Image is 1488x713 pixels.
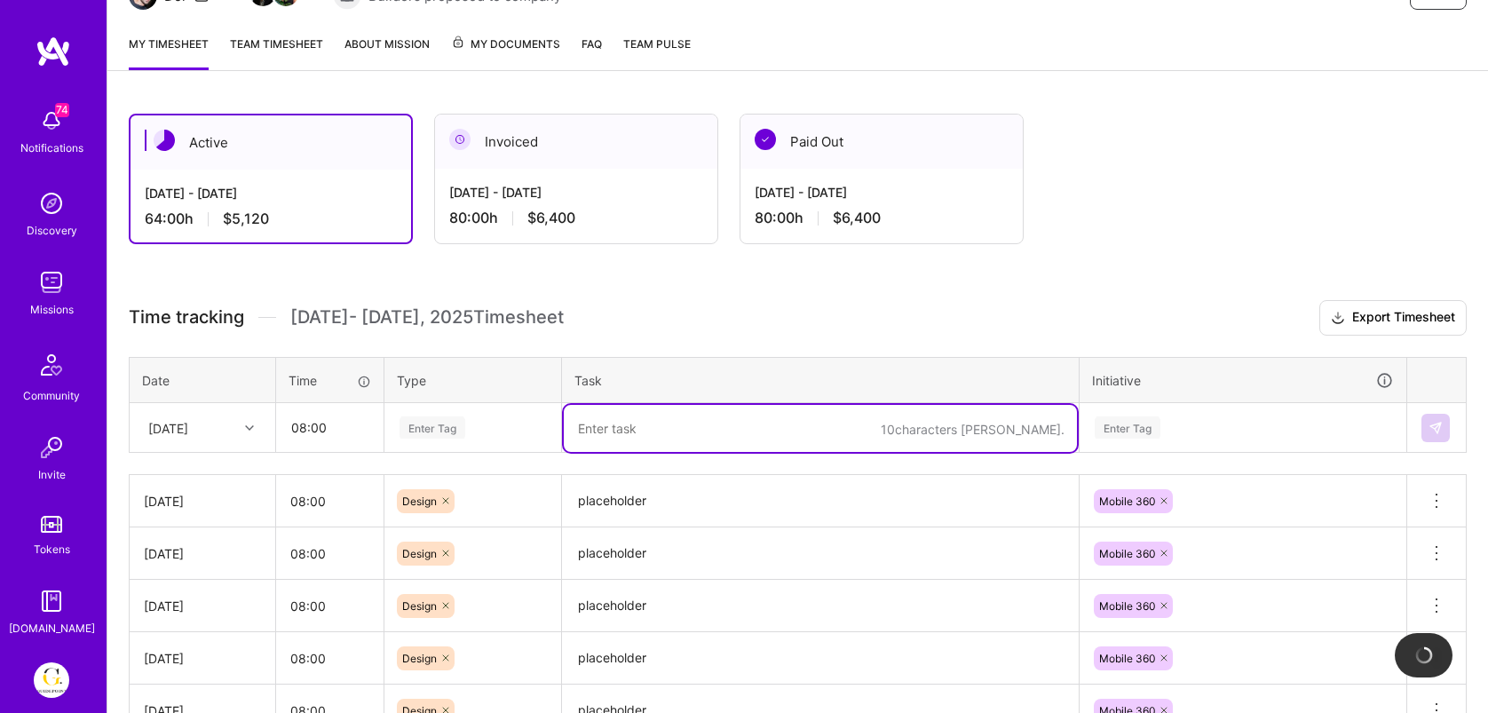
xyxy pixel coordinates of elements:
[145,184,397,202] div: [DATE] - [DATE]
[755,183,1009,202] div: [DATE] - [DATE]
[449,129,471,150] img: Invoiced
[564,477,1077,527] textarea: placeholder
[144,597,261,615] div: [DATE]
[223,210,269,228] span: $5,120
[277,404,383,451] input: HH:MM
[129,306,244,329] span: Time tracking
[154,130,175,151] img: Active
[34,540,70,559] div: Tokens
[276,478,384,525] input: HH:MM
[34,583,69,619] img: guide book
[1429,421,1443,435] img: Submit
[755,209,1009,227] div: 80:00 h
[344,35,430,70] a: About Mission
[881,421,1065,438] div: 10 characters [PERSON_NAME].
[38,465,66,484] div: Invite
[402,547,437,560] span: Design
[131,115,411,170] div: Active
[833,209,881,227] span: $6,400
[449,183,703,202] div: [DATE] - [DATE]
[1331,309,1345,328] i: icon Download
[451,35,560,70] a: My Documents
[1099,599,1155,613] span: Mobile 360
[230,35,323,70] a: Team timesheet
[582,35,602,70] a: FAQ
[34,103,69,139] img: bell
[402,599,437,613] span: Design
[384,357,562,403] th: Type
[740,115,1023,169] div: Paid Out
[245,424,254,432] i: icon Chevron
[1412,643,1436,667] img: loading
[564,582,1077,630] textarea: placeholder
[449,209,703,227] div: 80:00 h
[564,529,1077,578] textarea: placeholder
[41,516,62,533] img: tokens
[1095,414,1160,441] div: Enter Tag
[20,139,83,157] div: Notifications
[435,115,717,169] div: Invoiced
[623,35,691,70] a: Team Pulse
[1099,652,1155,665] span: Mobile 360
[34,265,69,300] img: teamwork
[9,619,95,638] div: [DOMAIN_NAME]
[290,306,564,329] span: [DATE] - [DATE] , 2025 Timesheet
[36,36,71,67] img: logo
[148,418,188,437] div: [DATE]
[144,492,261,511] div: [DATE]
[1092,370,1394,391] div: Initiative
[144,649,261,668] div: [DATE]
[30,344,73,386] img: Community
[276,530,384,577] input: HH:MM
[623,37,691,51] span: Team Pulse
[451,35,560,54] span: My Documents
[527,209,575,227] span: $6,400
[1319,300,1467,336] button: Export Timesheet
[564,634,1077,683] textarea: placeholder
[400,414,465,441] div: Enter Tag
[1099,495,1155,508] span: Mobile 360
[27,221,77,240] div: Discovery
[276,582,384,630] input: HH:MM
[130,357,276,403] th: Date
[145,210,397,228] div: 64:00 h
[1099,547,1155,560] span: Mobile 360
[562,357,1080,403] th: Task
[144,544,261,563] div: [DATE]
[129,35,209,70] a: My timesheet
[34,662,69,698] img: Guidepoint: Client Platform
[402,495,437,508] span: Design
[402,652,437,665] span: Design
[29,662,74,698] a: Guidepoint: Client Platform
[55,103,69,117] span: 74
[289,371,371,390] div: Time
[755,129,776,150] img: Paid Out
[34,186,69,221] img: discovery
[34,430,69,465] img: Invite
[23,386,80,405] div: Community
[30,300,74,319] div: Missions
[276,635,384,682] input: HH:MM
